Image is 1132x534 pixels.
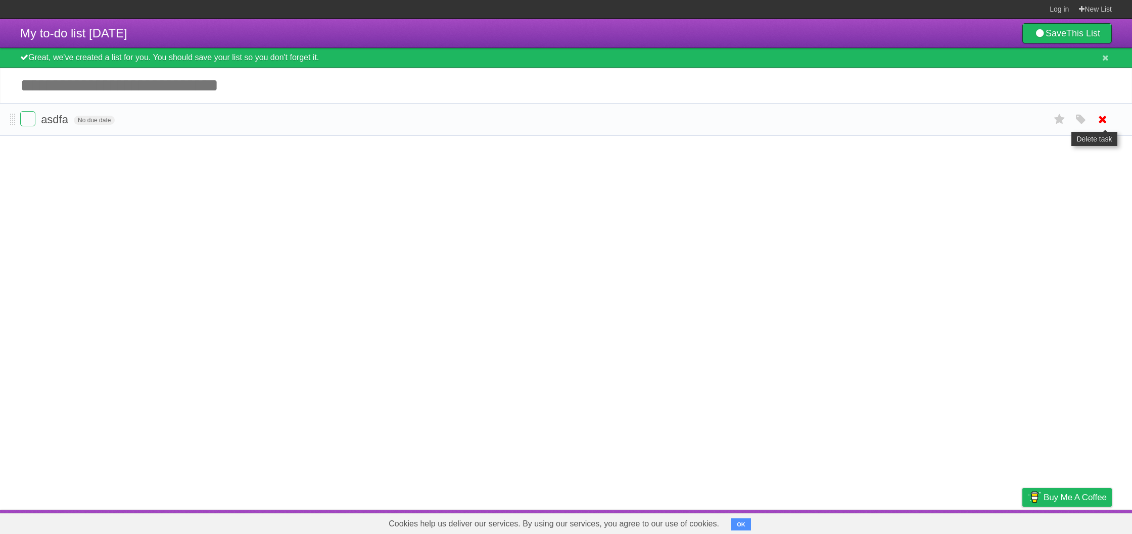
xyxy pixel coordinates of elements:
[1066,28,1100,38] b: This List
[1048,512,1112,531] a: Suggest a feature
[731,518,751,530] button: OK
[41,113,71,126] span: asdfa
[921,512,962,531] a: Developers
[1022,488,1112,507] a: Buy me a coffee
[74,116,115,125] span: No due date
[1009,512,1035,531] a: Privacy
[20,26,127,40] span: My to-do list [DATE]
[1022,23,1112,43] a: SaveThis List
[975,512,997,531] a: Terms
[1050,111,1069,128] label: Star task
[888,512,909,531] a: About
[1027,489,1041,506] img: Buy me a coffee
[1044,489,1107,506] span: Buy me a coffee
[20,111,35,126] label: Done
[379,514,729,534] span: Cookies help us deliver our services. By using our services, you agree to our use of cookies.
